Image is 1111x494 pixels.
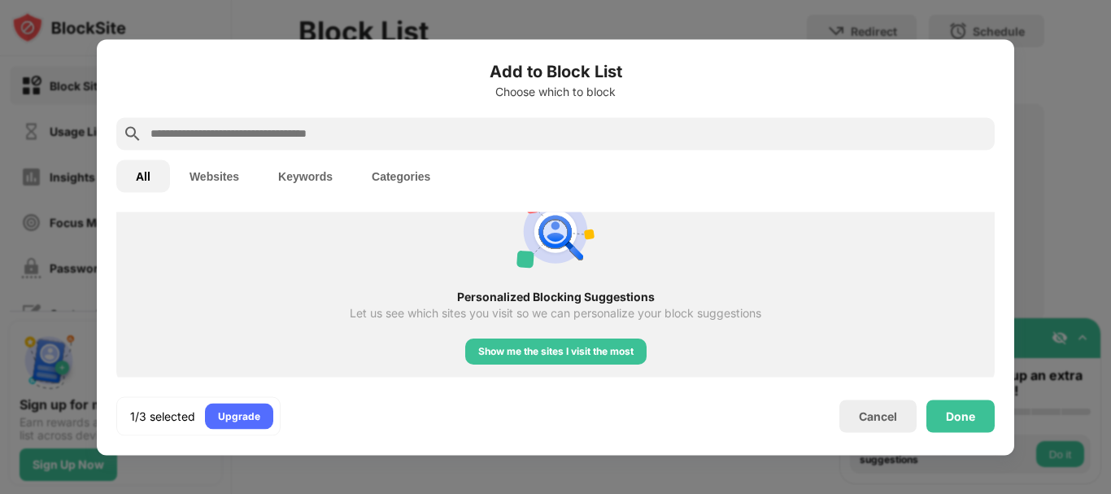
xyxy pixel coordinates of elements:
[859,409,897,423] div: Cancel
[130,408,195,424] div: 1/3 selected
[259,160,352,192] button: Keywords
[146,290,965,303] div: Personalized Blocking Suggestions
[350,306,761,319] div: Let us see which sites you visit so we can personalize your block suggestions
[946,409,975,422] div: Done
[352,160,450,192] button: Categories
[116,85,995,98] div: Choose which to block
[516,192,595,270] img: personal-suggestions.svg
[478,343,634,360] div: Show me the sites I visit the most
[116,160,170,192] button: All
[218,408,260,424] div: Upgrade
[170,160,259,192] button: Websites
[116,59,995,83] h6: Add to Block List
[123,124,142,143] img: search.svg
